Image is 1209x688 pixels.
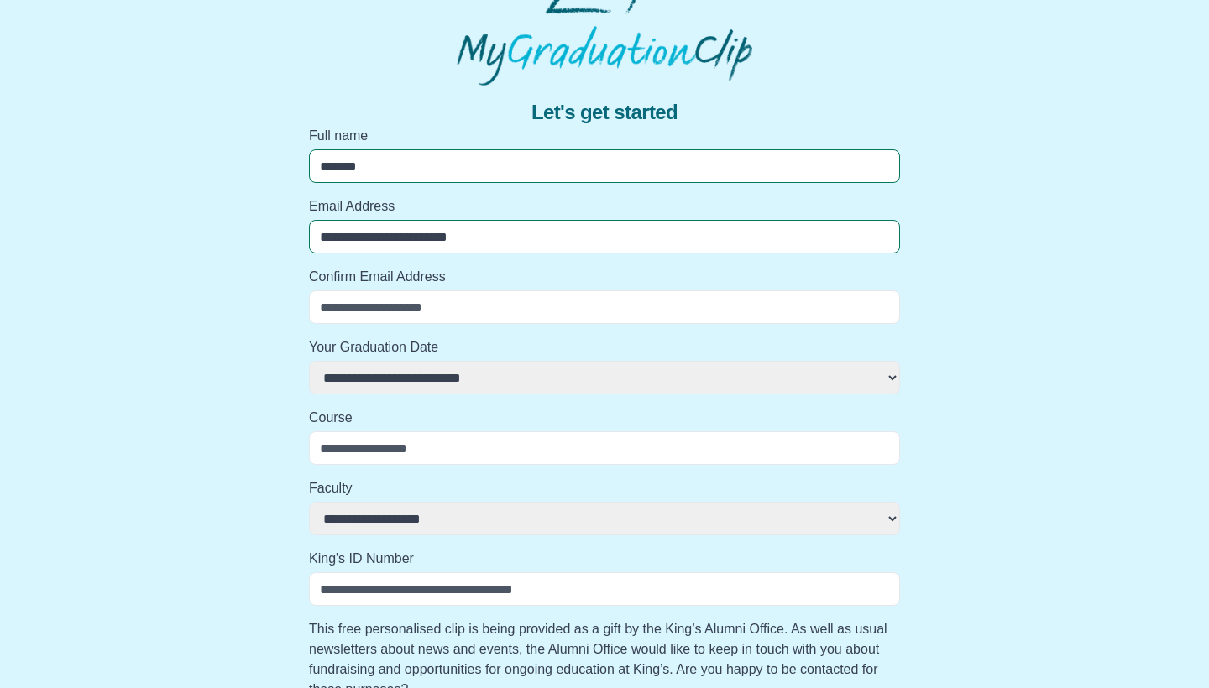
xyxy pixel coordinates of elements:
label: Full name [309,126,900,146]
label: King's ID Number [309,549,900,569]
label: Course [309,408,900,428]
span: Let's get started [531,99,678,126]
label: Email Address [309,196,900,216]
label: Confirm Email Address [309,267,900,287]
label: Your Graduation Date [309,337,900,357]
label: Faculty [309,478,900,498]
